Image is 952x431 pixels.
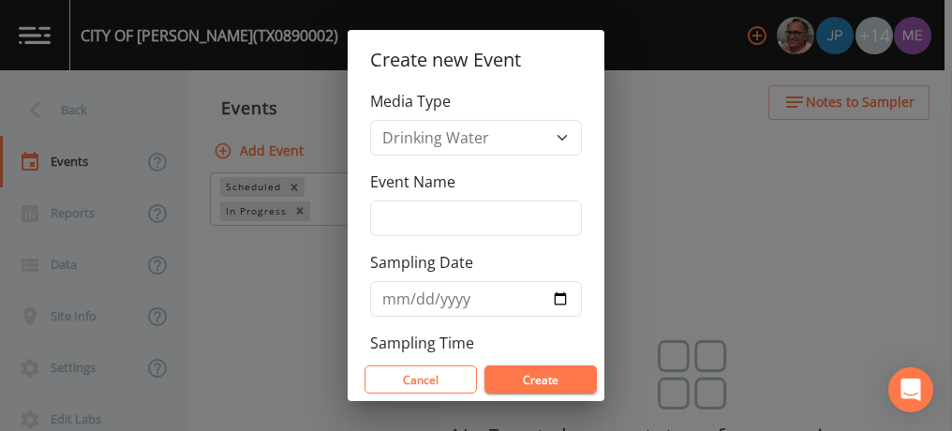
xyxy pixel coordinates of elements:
[348,30,604,90] h2: Create new Event
[484,365,597,394] button: Create
[364,365,477,394] button: Cancel
[888,367,933,412] div: Open Intercom Messenger
[370,332,474,354] label: Sampling Time
[370,251,473,274] label: Sampling Date
[370,90,451,112] label: Media Type
[370,171,455,193] label: Event Name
